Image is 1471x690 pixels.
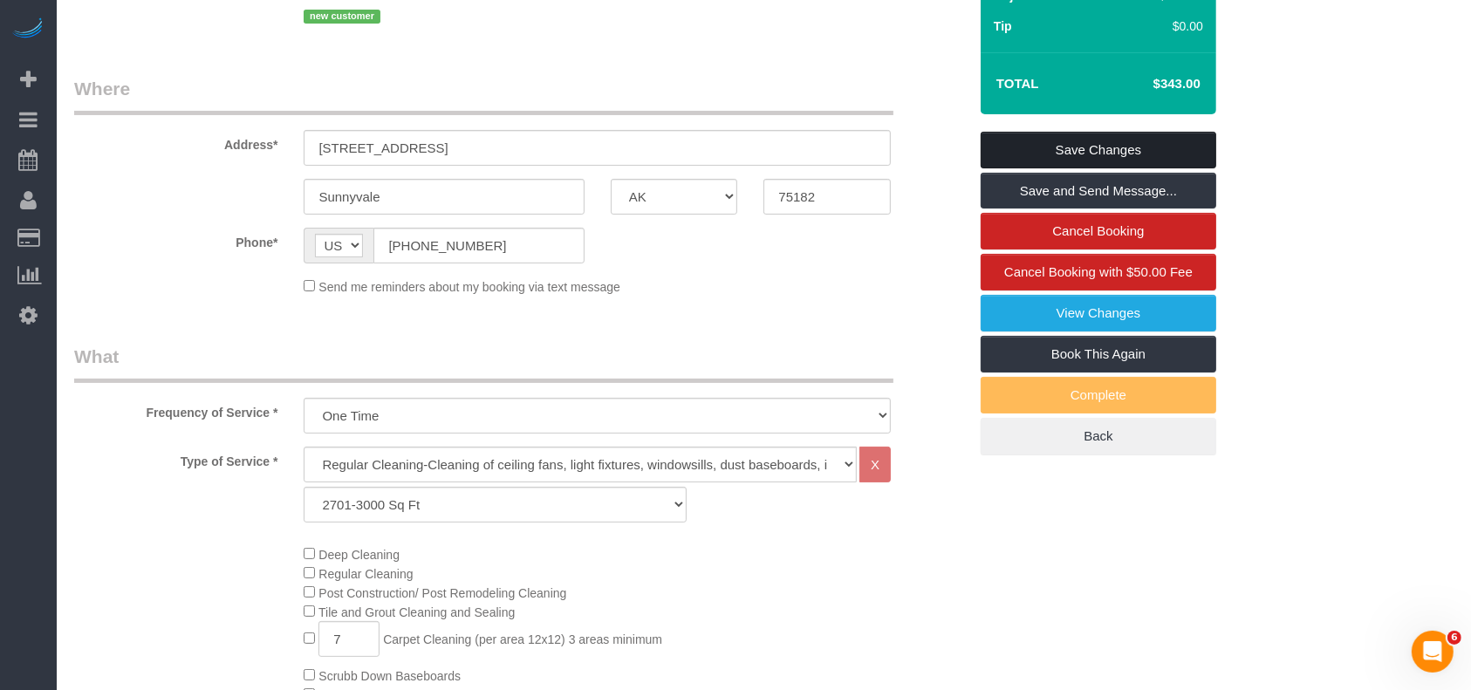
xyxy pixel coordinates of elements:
[1101,77,1201,92] h4: $343.00
[318,280,620,294] span: Send me reminders about my booking via text message
[318,567,413,581] span: Regular Cleaning
[10,17,45,42] img: Automaid Logo
[61,228,291,251] label: Phone*
[61,447,291,470] label: Type of Service *
[981,254,1216,290] a: Cancel Booking with $50.00 Fee
[1119,17,1203,35] div: $0.00
[981,336,1216,372] a: Book This Again
[981,213,1216,249] a: Cancel Booking
[304,10,380,24] span: new customer
[981,418,1216,454] a: Back
[318,586,566,600] span: Post Construction/ Post Remodeling Cleaning
[981,132,1216,168] a: Save Changes
[1412,631,1454,673] iframe: Intercom live chat
[373,228,584,263] input: Phone*
[1004,264,1193,279] span: Cancel Booking with $50.00 Fee
[981,295,1216,331] a: View Changes
[74,344,893,383] legend: What
[318,669,461,683] span: Scrubb Down Baseboards
[304,179,584,215] input: City*
[994,17,1012,35] label: Tip
[74,76,893,115] legend: Where
[61,130,291,154] label: Address*
[383,632,662,646] span: Carpet Cleaning (per area 12x12) 3 areas minimum
[61,398,291,421] label: Frequency of Service *
[1447,631,1461,645] span: 6
[318,548,400,562] span: Deep Cleaning
[318,605,515,619] span: Tile and Grout Cleaning and Sealing
[763,179,891,215] input: Zip Code*
[981,173,1216,209] a: Save and Send Message...
[996,76,1039,91] strong: Total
